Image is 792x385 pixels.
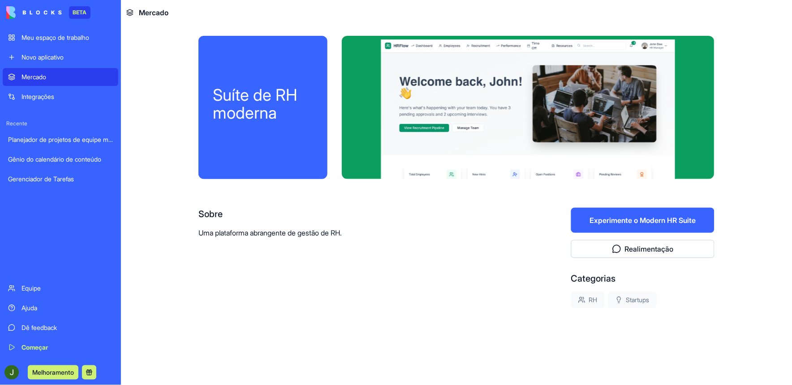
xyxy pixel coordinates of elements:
div: Categorias [571,272,715,285]
a: Gerenciador de Tarefas [3,170,118,188]
a: Integrações [3,88,118,106]
div: Novo aplicativo [22,53,113,62]
a: BETA [6,6,90,19]
div: Sobre [198,208,514,220]
div: Ajuda [22,304,113,312]
a: Dê feedback [3,319,118,337]
button: Experimente o Modern HR Suite [571,208,715,233]
font: Realimentação [625,244,674,254]
p: Uma plataforma abrangente de gestão de RH. [198,227,514,238]
button: Realimentação [571,240,715,258]
div: Equipe [22,284,113,293]
div: Meu espaço de trabalho [22,33,113,42]
a: Mercado [3,68,118,86]
a: Começar [3,338,118,356]
a: Planejador de projetos de equipe moderna [3,131,118,149]
span: Mercado [139,7,168,18]
div: Mercado [22,73,113,81]
a: Gênio do calendário de conteúdo [3,150,118,168]
img: logo [6,6,62,19]
div: Startups [608,292,657,308]
span: Recente [3,120,118,127]
div: BETA [69,6,90,19]
div: RH [571,292,605,308]
img: ACg8ocIspyNl0f8hfb4bAaA_S6oWeVfi_hJl_GBqU1fh7dCzgWM2xw=s96-c [4,365,19,380]
div: Integrações [22,92,113,101]
div: Planejador de projetos de equipe moderna [8,135,113,144]
a: Novo aplicativo [3,48,118,66]
div: Dê feedback [22,323,113,332]
div: Suíte de RH moderna [213,86,313,122]
div: Gênio do calendário de conteúdo [8,155,113,164]
div: Gerenciador de Tarefas [8,175,113,184]
a: Ajuda [3,299,118,317]
a: Equipe [3,279,118,297]
div: Começar [22,343,113,352]
a: Meu espaço de trabalho [3,29,118,47]
a: Melhoramento [28,368,78,376]
button: Melhoramento [28,365,78,380]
